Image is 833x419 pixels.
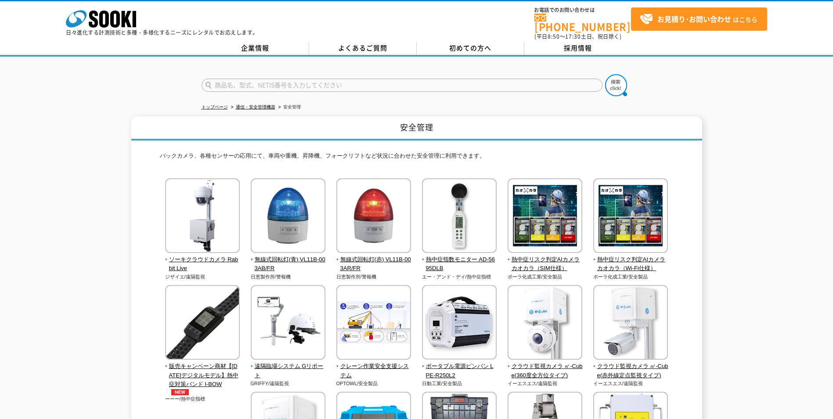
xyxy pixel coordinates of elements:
[336,380,411,387] p: OPTOWL/安全製品
[422,354,497,380] a: ポータブル電源ピンバン LPE-R250L2
[508,362,583,380] span: クラウド監視カメラ ㎥-Cube(360度全方位タイプ)
[508,285,582,362] img: クラウド監視カメラ ㎥-Cube(360度全方位タイプ)
[165,255,240,274] span: ソーキクラウドカメラ Rabbit Live
[336,354,411,380] a: クレーン作業安全支援システム
[169,389,191,395] img: NEW
[336,285,411,362] img: クレーン作業安全支援システム
[508,247,583,273] a: 熱中症リスク判定AIカメラ カオカラ（SIM仕様）
[605,74,627,96] img: btn_search.png
[165,395,240,403] p: ーーー/熱中症指標
[66,30,258,35] p: 日々進化する計測技術と多種・多様化するニーズにレンタルでお応えします。
[593,255,668,274] span: 熱中症リスク判定AIカメラ カオカラ（Wi-Fi仕様）
[593,247,668,273] a: 熱中症リスク判定AIカメラ カオカラ（Wi-Fi仕様）
[131,116,702,141] h1: 安全管理
[508,380,583,387] p: イーエスエス/遠隔監視
[251,273,326,281] p: 日恵製作所/警報機
[236,105,275,109] a: 通信・安全管理機器
[534,14,631,32] a: [PHONE_NUMBER]
[165,285,240,362] img: 販売キャンペーン商材【2025年デジタルモデル】熱中症対策バンド I-BOW
[508,255,583,274] span: 熱中症リスク判定AIカメラ カオカラ（SIM仕様）
[508,178,582,255] img: 熱中症リスク判定AIカメラ カオカラ（SIM仕様）
[534,33,621,40] span: (平日 ～ 土日、祝日除く)
[548,33,560,40] span: 8:50
[593,354,668,380] a: クラウド監視カメラ ㎥-Cube(赤外線定点監視タイプ)
[165,273,240,281] p: ジザイエ/遠隔監視
[593,273,668,281] p: ポーラ化成工業/安全製品
[422,178,497,255] img: 熱中症指数モニター AD-5695DLB
[422,380,497,387] p: 日動工業/安全製品
[251,362,326,380] span: 遠隔臨場システム Gリポート
[565,33,581,40] span: 17:30
[422,285,497,362] img: ポータブル電源ピンバン LPE-R250L2
[336,247,411,273] a: 無線式回転灯(赤) VL11B-003AR/FR
[336,362,411,380] span: クレーン作業安全支援システム
[336,273,411,281] p: 日恵製作所/警報機
[508,273,583,281] p: ポーラ化成工業/安全製品
[422,255,497,274] span: 熱中症指数モニター AD-5695DLB
[534,7,631,13] span: お電話でのお問い合わせは
[165,247,240,273] a: ソーキクラウドカメラ Rabbit Live
[593,380,668,387] p: イーエスエス/遠隔監視
[165,178,240,255] img: ソーキクラウドカメラ Rabbit Live
[251,285,325,362] img: 遠隔臨場システム Gリポート
[631,7,767,31] a: お見積り･お問い合わせはこちら
[417,42,524,55] a: 初めての方へ
[277,103,301,112] li: 安全管理
[524,42,632,55] a: 採用情報
[508,354,583,380] a: クラウド監視カメラ ㎥-Cube(360度全方位タイプ)
[422,273,497,281] p: エー・アンド・デイ/熱中症指標
[640,13,757,26] span: はこちら
[251,178,325,255] img: 無線式回転灯(青) VL11B-003AB/FR
[251,247,326,273] a: 無線式回転灯(青) VL11B-003AB/FR
[593,362,668,380] span: クラウド監視カメラ ㎥-Cube(赤外線定点監視タイプ)
[251,354,326,380] a: 遠隔臨場システム Gリポート
[422,362,497,380] span: ポータブル電源ピンバン LPE-R250L2
[336,255,411,274] span: 無線式回転灯(赤) VL11B-003AR/FR
[593,178,668,255] img: 熱中症リスク判定AIカメラ カオカラ（Wi-Fi仕様）
[336,178,411,255] img: 無線式回転灯(赤) VL11B-003AR/FR
[202,79,602,92] input: 商品名、型式、NETIS番号を入力してください
[202,42,309,55] a: 企業情報
[251,380,326,387] p: GRIFFY/遠隔監視
[309,42,417,55] a: よくあるご質問
[422,247,497,273] a: 熱中症指数モニター AD-5695DLB
[160,152,674,165] p: バックカメラ、各種センサーの応用にて、車両や重機、昇降機、フォークリフトなど状況に合わせた安全管理に利用できます。
[449,43,491,53] span: 初めての方へ
[593,285,668,362] img: クラウド監視カメラ ㎥-Cube(赤外線定点監視タイプ)
[165,362,240,395] span: 販売キャンペーン商材【[DATE]デジタルモデル】熱中症対策バンド I-BOW
[165,354,240,395] a: 販売キャンペーン商材【[DATE]デジタルモデル】熱中症対策バンド I-BOWNEW
[251,255,326,274] span: 無線式回転灯(青) VL11B-003AB/FR
[657,14,731,24] strong: お見積り･お問い合わせ
[202,105,228,109] a: トップページ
